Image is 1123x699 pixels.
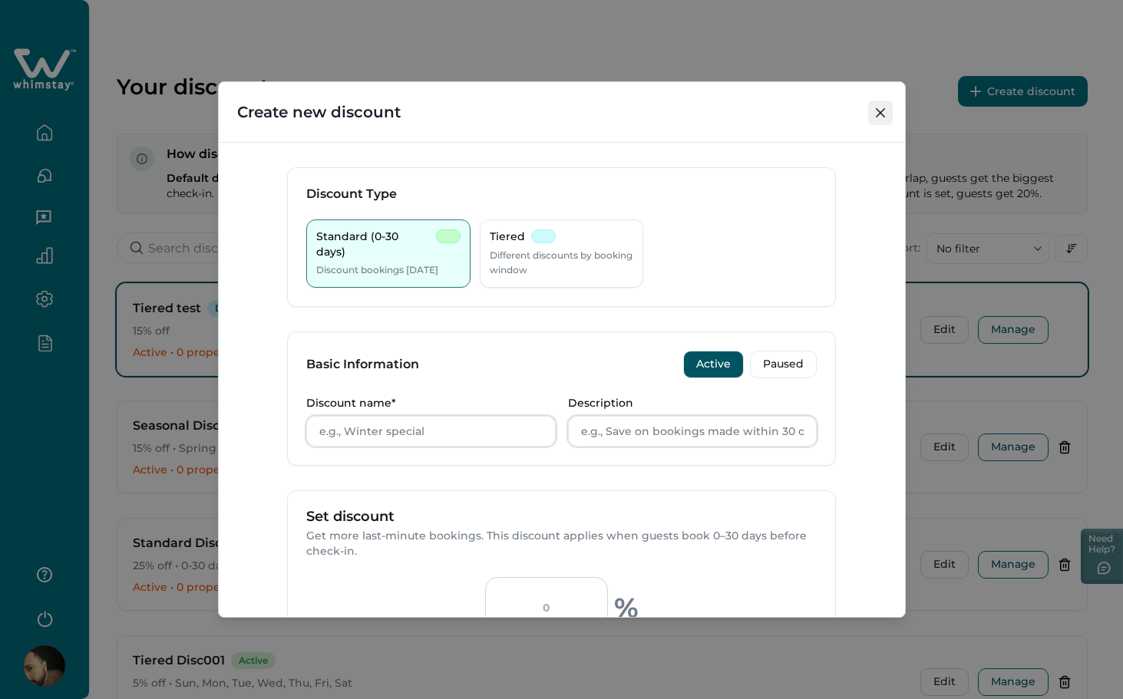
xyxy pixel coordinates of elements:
[306,509,817,525] p: Set discount
[306,186,817,202] h3: Discount Type
[614,592,639,623] p: %
[490,229,525,245] p: Tiered
[750,351,817,378] button: Paused
[306,357,419,372] h3: Basic Information
[306,416,556,447] input: e.g., Winter special
[306,397,547,410] p: Discount name*
[316,262,438,278] p: Discount bookings [DATE]
[316,229,430,259] p: Standard (0-30 days)
[485,577,608,638] input: 0
[568,416,817,447] input: e.g., Save on bookings made within 30 days
[306,529,817,559] p: Get more last-minute bookings. This discount applies when guests book 0–30 days before check-in.
[568,397,808,410] p: Description
[683,351,744,378] button: Active
[490,248,634,278] p: Different discounts by booking window
[219,82,905,142] header: Create new discount
[868,101,893,125] button: Close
